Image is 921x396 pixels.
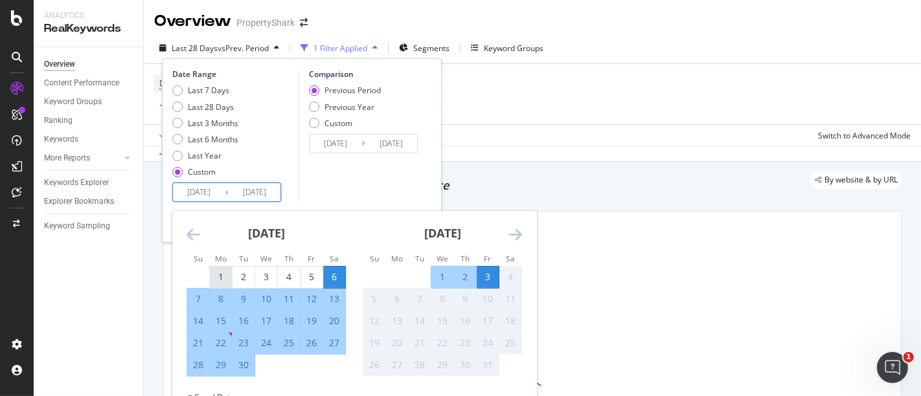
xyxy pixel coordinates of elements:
[260,253,272,263] small: We
[233,332,255,354] td: Selected. Tuesday, September 23, 2025
[454,292,476,305] div: 9
[323,332,346,354] td: Selected. Saturday, September 27, 2025
[44,176,109,190] div: Keywords Explorer
[172,150,238,161] div: Last Year
[409,292,431,305] div: 7
[187,358,209,371] div: 28
[454,310,477,332] td: Not available. Thursday, October 16, 2025
[229,183,280,201] input: End Date
[477,332,499,354] td: Not available. Friday, October 24, 2025
[188,85,229,96] div: Last 7 Days
[233,270,255,283] div: 2
[508,226,522,243] div: Move forward to switch to the next month.
[187,310,210,332] td: Selected. Sunday, September 14, 2025
[431,270,453,283] div: 1
[44,114,73,127] div: Ranking
[363,292,385,305] div: 5
[394,38,455,58] button: Segments
[363,314,385,327] div: 12
[187,288,210,310] td: Selected. Sunday, September 7, 2025
[363,310,386,332] td: Not available. Sunday, October 12, 2025
[233,266,255,288] td: Choose Tuesday, September 2, 2025 as your check-in date. It’s available.
[363,336,385,349] div: 19
[431,310,454,332] td: Not available. Wednesday, October 15, 2025
[499,310,522,332] td: Not available. Saturday, October 18, 2025
[255,288,278,310] td: Selected. Wednesday, September 10, 2025
[255,270,277,283] div: 3
[233,310,255,332] td: Selected. Tuesday, September 16, 2025
[424,225,461,241] strong: [DATE]
[233,354,255,376] td: Selected. Tuesday, September 30, 2025
[363,332,386,354] td: Not available. Sunday, October 19, 2025
[188,166,216,177] div: Custom
[437,253,448,263] small: We
[187,332,210,354] td: Selected. Sunday, September 21, 2025
[159,78,184,89] span: Device
[295,38,383,58] button: 1 Filter Applied
[172,134,238,145] div: Last 6 Months
[255,332,278,354] td: Selected. Wednesday, September 24, 2025
[454,332,477,354] td: Not available. Thursday, October 23, 2025
[324,118,352,129] div: Custom
[386,314,408,327] div: 13
[44,176,134,190] a: Keywords Explorer
[431,266,454,288] td: Selected. Wednesday, October 1, 2025
[210,266,233,288] td: Choose Monday, September 1, 2025 as your check-in date. It’s available.
[477,358,499,371] div: 31
[477,314,499,327] div: 17
[301,288,323,310] td: Selected. Friday, September 12, 2025
[310,135,361,153] input: Start Date
[44,95,134,109] a: Keyword Groups
[44,195,114,208] div: Explorer Bookmarks
[313,43,367,54] div: 1 Filter Applied
[301,292,323,305] div: 12
[813,125,911,146] button: Switch to Advanced Mode
[233,314,255,327] div: 16
[309,102,381,113] div: Previous Year
[172,102,238,113] div: Last 28 Days
[172,211,536,391] div: Calendar
[44,76,134,90] a: Content Performance
[172,118,238,129] div: Last 3 Months
[188,102,234,113] div: Last 28 Days
[386,354,409,376] td: Not available. Monday, October 27, 2025
[44,114,134,127] a: Ranking
[386,336,408,349] div: 20
[301,336,323,349] div: 26
[431,336,453,349] div: 22
[255,266,278,288] td: Choose Wednesday, September 3, 2025 as your check-in date. It’s available.
[210,310,233,332] td: Selected. Monday, September 15, 2025
[477,266,499,288] td: Selected as end date. Friday, October 3, 2025
[499,314,521,327] div: 18
[477,310,499,332] td: Not available. Friday, October 17, 2025
[278,292,300,305] div: 11
[460,253,470,263] small: Th
[824,176,898,184] span: By website & by URL
[172,166,238,177] div: Custom
[431,354,454,376] td: Not available. Wednesday, October 29, 2025
[323,288,346,310] td: Selected. Saturday, September 13, 2025
[477,354,499,376] td: Not available. Friday, October 31, 2025
[431,332,454,354] td: Not available. Wednesday, October 22, 2025
[323,292,345,305] div: 13
[409,358,431,371] div: 28
[239,253,248,263] small: Tu
[172,69,295,80] div: Date Range
[210,270,232,283] div: 1
[187,292,209,305] div: 7
[477,288,499,310] td: Not available. Friday, October 10, 2025
[210,358,232,371] div: 29
[365,135,417,153] input: End Date
[188,134,238,145] div: Last 6 Months
[386,310,409,332] td: Not available. Monday, October 13, 2025
[454,270,476,283] div: 2
[301,314,323,327] div: 19
[409,310,431,332] td: Not available. Tuesday, October 14, 2025
[454,354,477,376] td: Not available. Thursday, October 30, 2025
[154,10,231,32] div: Overview
[233,336,255,349] div: 23
[210,354,233,376] td: Selected. Monday, September 29, 2025
[431,288,454,310] td: Not available. Wednesday, October 8, 2025
[477,336,499,349] div: 24
[172,43,218,54] span: Last 28 Days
